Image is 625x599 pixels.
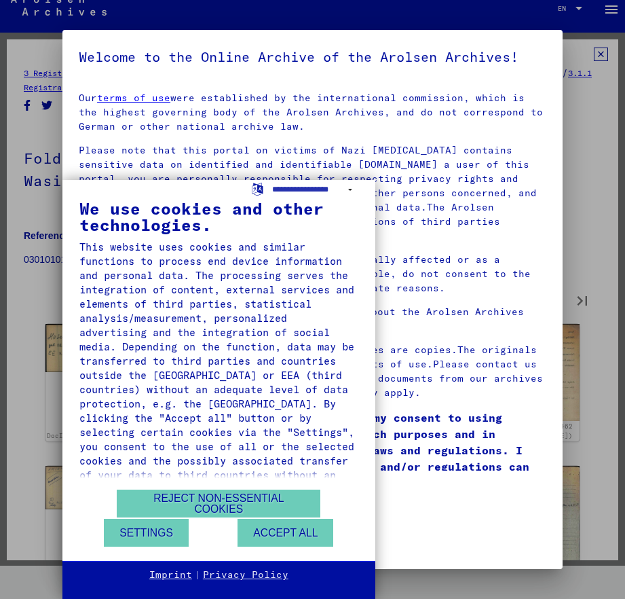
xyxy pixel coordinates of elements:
[203,568,288,582] a: Privacy Policy
[79,200,358,233] div: We use cookies and other technologies.
[104,519,189,547] button: Settings
[117,490,320,518] button: Reject non-essential cookies
[238,519,333,547] button: Accept all
[79,240,358,496] div: This website uses cookies and similar functions to process end device information and personal da...
[149,568,192,582] a: Imprint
